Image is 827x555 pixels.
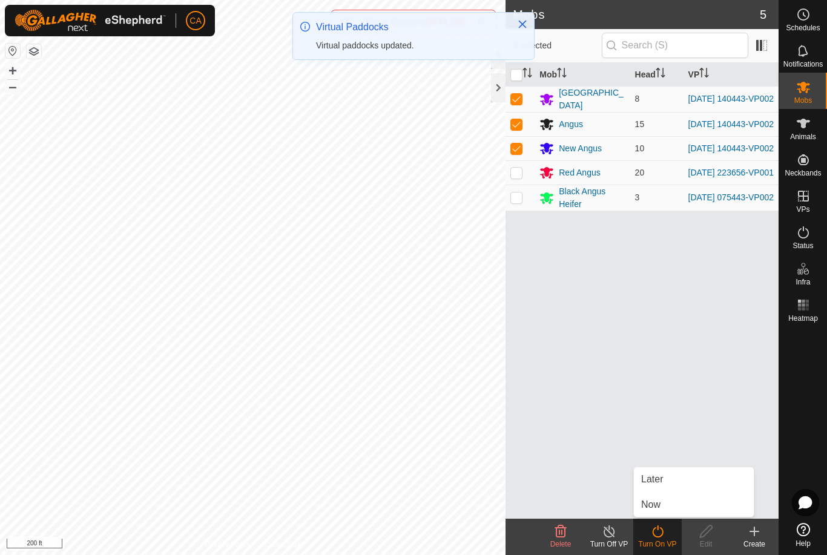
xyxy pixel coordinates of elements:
[684,63,779,87] th: VP
[5,79,20,94] button: –
[796,206,809,213] span: VPs
[522,70,532,79] p-sorticon: Activate to sort
[205,539,251,550] a: Privacy Policy
[559,118,583,131] div: Angus
[316,39,505,52] div: Virtual paddocks updated.
[559,166,601,179] div: Red Angus
[535,63,630,87] th: Mob
[699,70,709,79] p-sorticon: Activate to sort
[682,539,730,550] div: Edit
[513,39,601,52] span: 3 selected
[630,63,684,87] th: Head
[189,15,201,27] span: CA
[635,94,640,103] span: 8
[316,20,505,34] div: Virtual Paddocks
[783,61,823,68] span: Notifications
[634,467,754,491] li: Later
[656,70,665,79] p-sorticon: Activate to sort
[796,540,811,547] span: Help
[5,64,20,78] button: +
[641,498,661,512] span: Now
[788,315,818,322] span: Heatmap
[27,44,41,59] button: Map Layers
[688,168,774,177] a: [DATE] 223656-VP001
[633,539,682,550] div: Turn On VP
[641,472,663,487] span: Later
[635,119,645,129] span: 15
[730,539,779,550] div: Create
[514,16,531,33] button: Close
[688,192,774,202] a: [DATE] 075443-VP002
[790,133,816,140] span: Animals
[779,518,827,552] a: Help
[5,44,20,58] button: Reset Map
[796,278,810,286] span: Infra
[559,142,602,155] div: New Angus
[265,539,300,550] a: Contact Us
[635,168,645,177] span: 20
[785,169,821,177] span: Neckbands
[602,33,748,58] input: Search (S)
[688,94,774,103] a: [DATE] 140443-VP002
[15,10,166,31] img: Gallagher Logo
[794,97,812,104] span: Mobs
[760,5,766,24] span: 5
[635,192,640,202] span: 3
[792,242,813,249] span: Status
[585,539,633,550] div: Turn Off VP
[557,70,567,79] p-sorticon: Activate to sort
[559,87,625,112] div: [GEOGRAPHIC_DATA]
[688,119,774,129] a: [DATE] 140443-VP002
[634,493,754,517] li: Now
[513,7,760,22] h2: Mobs
[688,143,774,153] a: [DATE] 140443-VP002
[635,143,645,153] span: 10
[786,24,820,31] span: Schedules
[559,185,625,211] div: Black Angus Heifer
[550,540,572,548] span: Delete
